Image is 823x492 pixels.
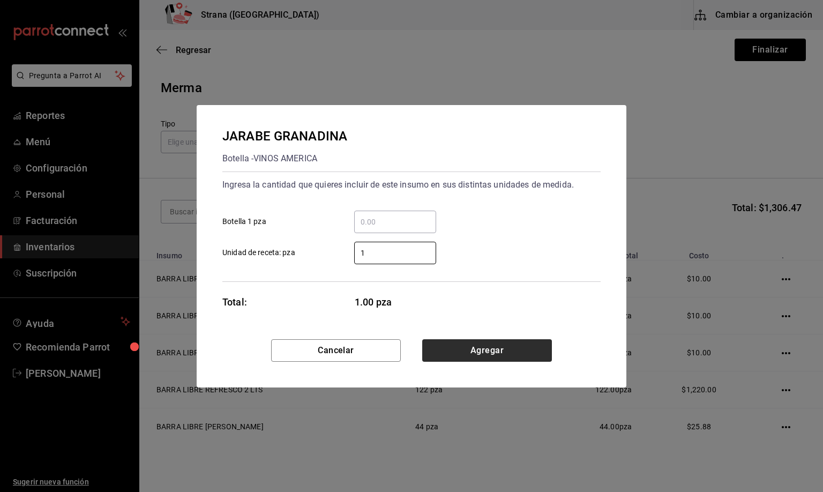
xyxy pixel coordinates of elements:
input: Unidad de receta: pza [354,247,436,259]
input: Botella 1 pza [354,215,436,228]
div: JARABE GRANADINA [222,126,347,146]
div: Ingresa la cantidad que quieres incluir de este insumo en sus distintas unidades de medida. [222,176,601,193]
span: Botella 1 pza [222,216,266,227]
span: Unidad de receta: pza [222,247,295,258]
span: 1.00 pza [355,295,437,309]
div: Total: [222,295,247,309]
button: Agregar [422,339,552,362]
button: Cancelar [271,339,401,362]
div: Botella - VINOS AMERICA [222,150,347,167]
